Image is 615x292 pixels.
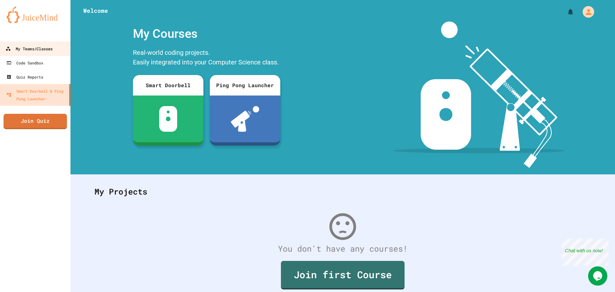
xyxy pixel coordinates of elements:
[210,75,280,96] div: Ping Pong Launcher
[6,6,64,23] img: logo-orange.svg
[88,179,597,204] div: My Projects
[4,114,67,129] a: Join Quiz
[130,46,283,70] div: Real-world coding projects. Easily integrated into your Computer Science class.
[281,261,405,289] a: Join first Course
[6,73,43,81] div: Quiz Reports
[6,87,67,103] div: Smart Doorbell & Ping Pong Launcher
[130,21,283,46] div: My Courses
[555,6,576,17] div: My Notifications
[393,21,565,168] img: banner-image-my-projects.png
[576,4,596,19] div: My Account
[159,106,177,132] img: sdb-white.svg
[5,45,53,53] div: My Teams/Classes
[6,59,43,67] div: Code Sandbox
[231,106,259,132] img: ppl-with-ball.png
[588,266,609,286] iframe: chat widget
[88,243,597,255] div: You don't have any courses!
[562,238,609,266] iframe: chat widget
[133,75,203,96] div: Smart Doorbell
